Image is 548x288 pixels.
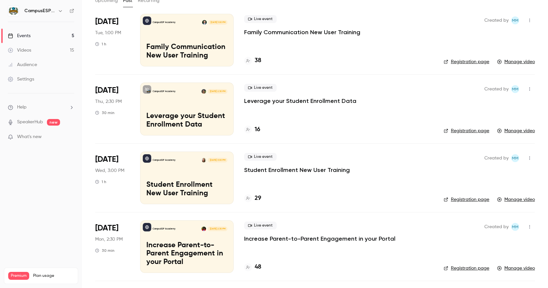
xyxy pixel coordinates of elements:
[8,76,34,83] div: Settings
[95,154,118,165] span: [DATE]
[484,16,509,24] span: Created by
[95,16,118,27] span: [DATE]
[511,85,519,93] span: Mairin Matthews
[95,14,130,66] div: Aug 19 Tue, 1:00 PM (America/New York)
[511,16,519,24] span: Mairin Matthews
[146,181,227,198] p: Student Enrollment New User Training
[244,263,261,272] a: 48
[244,194,261,203] a: 29
[511,154,519,162] span: Mairin Matthews
[208,89,227,94] span: [DATE] 2:30 PM
[95,223,118,233] span: [DATE]
[484,223,509,231] span: Created by
[497,196,535,203] a: Manage video
[511,223,519,231] span: Mairin Matthews
[244,166,350,174] a: Student Enrollment New User Training
[244,84,277,92] span: Live event
[95,179,106,184] div: 1 h
[8,33,31,39] div: Events
[484,154,509,162] span: Created by
[497,265,535,272] a: Manage video
[208,158,227,162] span: [DATE] 3:00 PM
[244,56,261,65] a: 38
[140,83,234,135] a: Leverage your Student Enrollment DataCampusESP AcademyMira Gandhi[DATE] 2:30 PMLeverage your Stud...
[95,110,115,115] div: 30 min
[146,43,227,60] p: Family Communication New User Training
[153,158,176,162] p: CampusESP Academy
[201,227,206,231] img: Tawanna Brown
[95,248,115,253] div: 30 min
[95,220,130,273] div: Aug 11 Mon, 2:30 PM (America/New York)
[8,104,74,111] li: help-dropdown-opener
[444,59,489,65] a: Registration page
[8,6,19,16] img: CampusESP Academy
[17,133,42,140] span: What's new
[146,112,227,129] p: Leverage your Student Enrollment Data
[255,194,261,203] h4: 29
[244,153,277,161] span: Live event
[47,119,60,126] span: new
[444,196,489,203] a: Registration page
[95,41,106,47] div: 1 h
[202,20,207,25] img: Albert Perera
[95,236,123,243] span: Mon, 2:30 PM
[512,154,518,162] span: MM
[8,272,29,280] span: Premium
[444,265,489,272] a: Registration page
[17,119,43,126] a: SpeakerHub
[95,85,118,96] span: [DATE]
[95,83,130,135] div: Aug 14 Thu, 2:30 PM (America/New York)
[444,128,489,134] a: Registration page
[244,222,277,229] span: Live event
[512,223,518,231] span: MM
[484,85,509,93] span: Created by
[497,59,535,65] a: Manage video
[244,235,395,243] a: Increase Parent-to-Parent Engagement in your Portal
[153,227,176,230] p: CampusESP Academy
[255,56,261,65] h4: 38
[255,125,260,134] h4: 16
[244,28,360,36] a: Family Communication New User Training
[153,90,176,93] p: CampusESP Academy
[17,104,27,111] span: Help
[255,263,261,272] h4: 48
[512,16,518,24] span: MM
[95,167,124,174] span: Wed, 3:00 PM
[153,21,176,24] p: CampusESP Academy
[208,227,227,231] span: [DATE] 2:30 PM
[244,15,277,23] span: Live event
[8,47,31,54] div: Videos
[140,220,234,273] a: Increase Parent-to-Parent Engagement in your PortalCampusESP AcademyTawanna Brown[DATE] 2:30 PMIn...
[33,273,74,278] span: Plan usage
[95,152,130,204] div: Aug 13 Wed, 3:00 PM (America/New York)
[95,30,121,36] span: Tue, 1:00 PM
[95,98,122,105] span: Thu, 2:30 PM
[512,85,518,93] span: MM
[208,20,227,25] span: [DATE] 1:00 PM
[24,8,55,14] h6: CampusESP Academy
[244,97,356,105] a: Leverage your Student Enrollment Data
[140,152,234,204] a: Student Enrollment New User TrainingCampusESP AcademyMairin Matthews[DATE] 3:00 PMStudent Enrollm...
[146,241,227,267] p: Increase Parent-to-Parent Engagement in your Portal
[244,125,260,134] a: 16
[140,14,234,66] a: Family Communication New User TrainingCampusESP AcademyAlbert Perera[DATE] 1:00 PMFamily Communic...
[201,89,206,94] img: Mira Gandhi
[8,61,37,68] div: Audience
[497,128,535,134] a: Manage video
[201,158,206,162] img: Mairin Matthews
